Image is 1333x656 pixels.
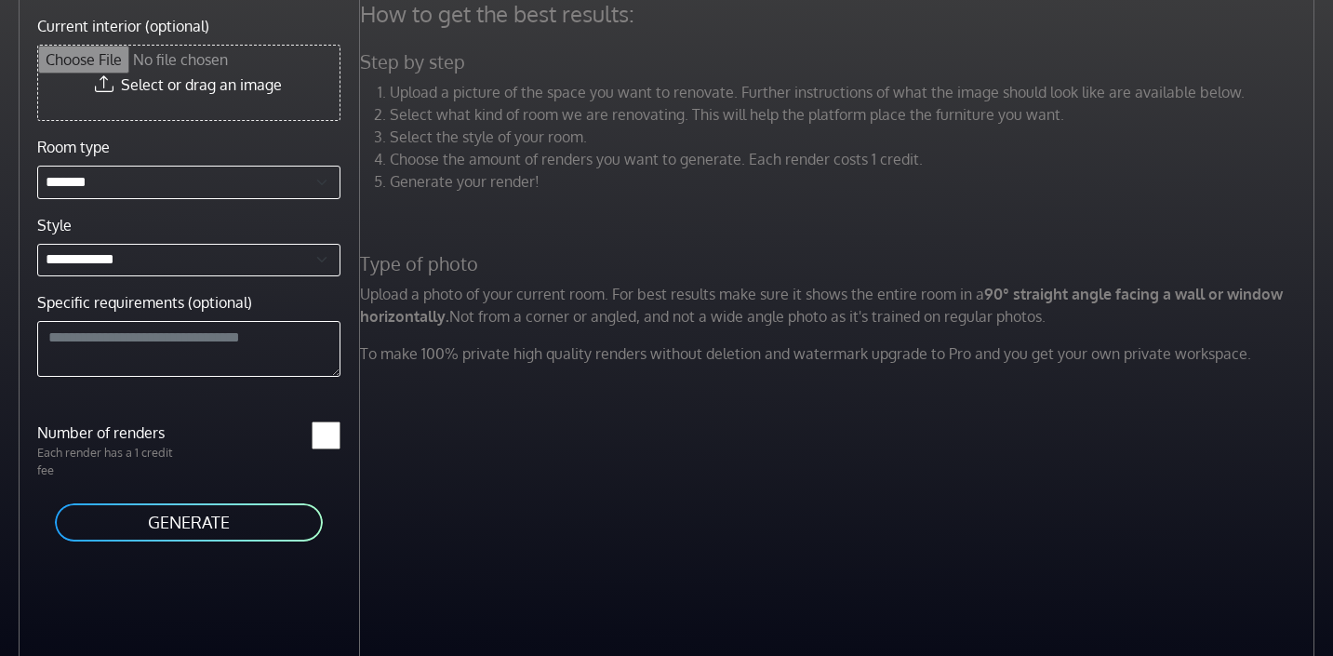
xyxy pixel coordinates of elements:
[349,283,1330,328] p: Upload a photo of your current room. For best results make sure it shows the entire room in a Not...
[390,126,1319,148] li: Select the style of your room.
[37,15,209,37] label: Current interior (optional)
[37,136,110,158] label: Room type
[26,422,189,444] label: Number of renders
[390,170,1319,193] li: Generate your render!
[26,444,189,479] p: Each render has a 1 credit fee
[53,502,325,543] button: GENERATE
[349,342,1330,365] p: To make 100% private high quality renders without deletion and watermark upgrade to Pro and you g...
[349,252,1330,275] h5: Type of photo
[37,214,72,236] label: Style
[390,103,1319,126] li: Select what kind of room we are renovating. This will help the platform place the furniture you w...
[390,81,1319,103] li: Upload a picture of the space you want to renovate. Further instructions of what the image should...
[37,291,252,314] label: Specific requirements (optional)
[349,50,1330,74] h5: Step by step
[360,285,1283,326] strong: 90° straight angle facing a wall or window horizontally.
[390,148,1319,170] li: Choose the amount of renders you want to generate. Each render costs 1 credit.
